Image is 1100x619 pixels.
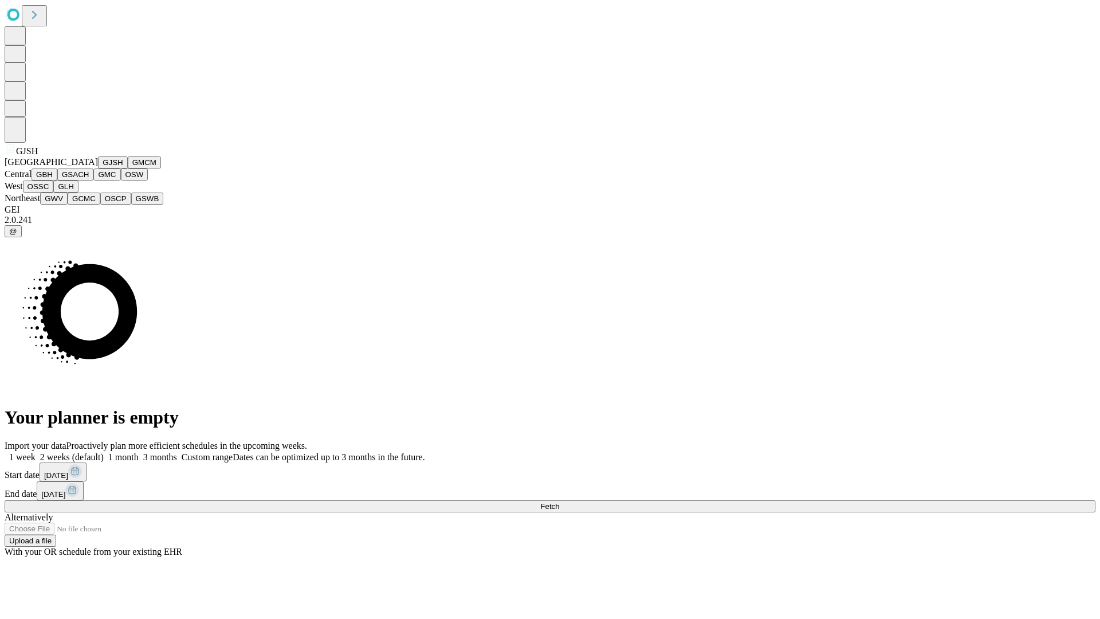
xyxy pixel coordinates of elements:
[5,407,1095,428] h1: Your planner is empty
[53,181,78,193] button: GLH
[41,490,65,499] span: [DATE]
[108,452,139,462] span: 1 month
[37,481,84,500] button: [DATE]
[233,452,425,462] span: Dates can be optimized up to 3 months in the future.
[128,156,161,169] button: GMCM
[182,452,233,462] span: Custom range
[40,463,87,481] button: [DATE]
[5,157,98,167] span: [GEOGRAPHIC_DATA]
[5,500,1095,512] button: Fetch
[5,169,32,179] span: Central
[40,193,68,205] button: GWV
[540,502,559,511] span: Fetch
[9,452,36,462] span: 1 week
[5,463,1095,481] div: Start date
[5,547,182,557] span: With your OR schedule from your existing EHR
[5,481,1095,500] div: End date
[23,181,54,193] button: OSSC
[44,471,68,480] span: [DATE]
[98,156,128,169] button: GJSH
[131,193,164,205] button: GSWB
[32,169,57,181] button: GBH
[121,169,148,181] button: OSW
[5,512,53,522] span: Alternatively
[100,193,131,205] button: OSCP
[5,205,1095,215] div: GEI
[143,452,177,462] span: 3 months
[66,441,307,450] span: Proactively plan more efficient schedules in the upcoming weeks.
[5,225,22,237] button: @
[57,169,93,181] button: GSACH
[5,215,1095,225] div: 2.0.241
[9,227,17,236] span: @
[68,193,100,205] button: GCMC
[40,452,104,462] span: 2 weeks (default)
[5,535,56,547] button: Upload a file
[5,441,66,450] span: Import your data
[93,169,120,181] button: GMC
[5,181,23,191] span: West
[16,146,38,156] span: GJSH
[5,193,40,203] span: Northeast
